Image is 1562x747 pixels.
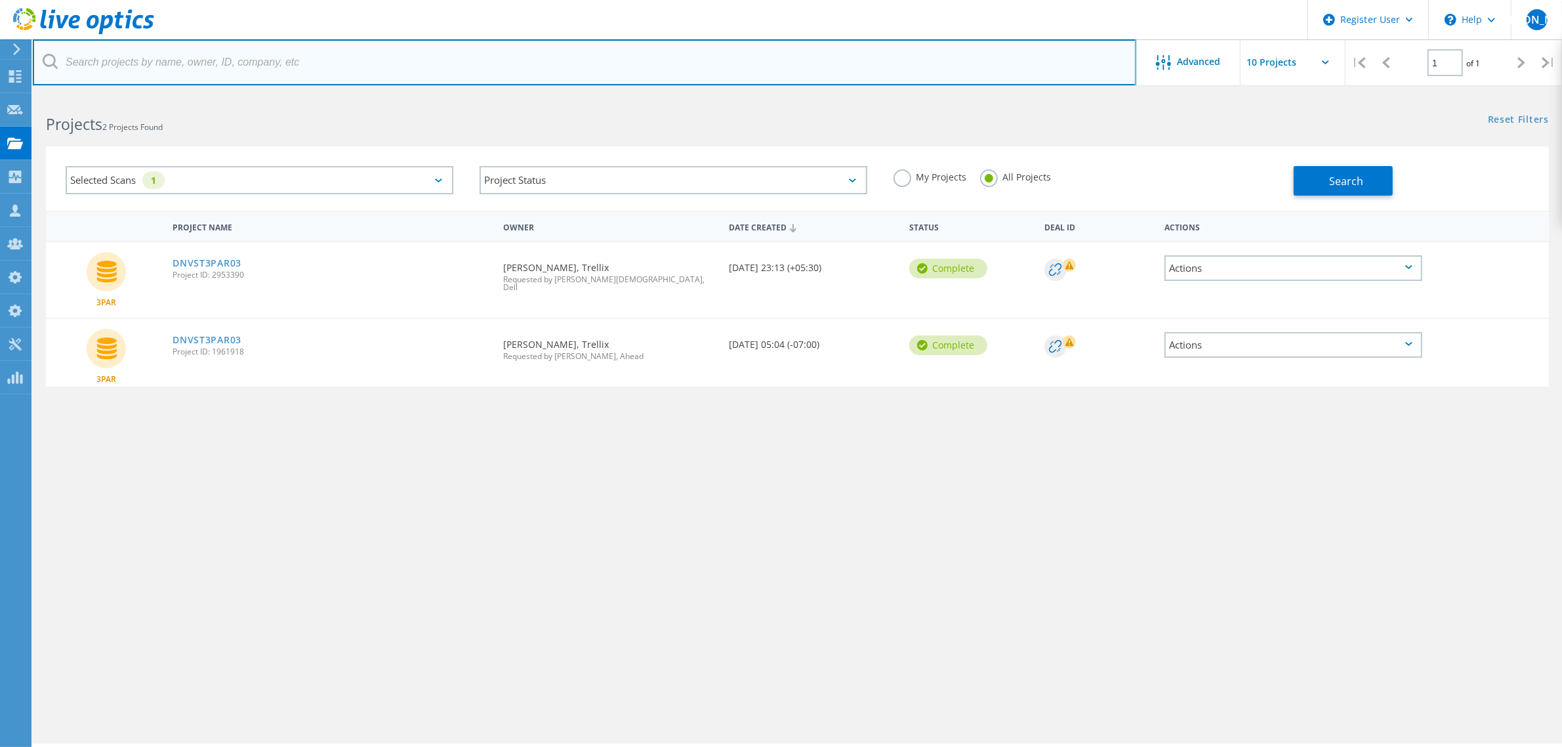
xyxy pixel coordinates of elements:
[722,214,903,239] div: Date Created
[894,169,967,182] label: My Projects
[722,319,903,362] div: [DATE] 05:04 (-07:00)
[1466,58,1480,69] span: of 1
[173,271,490,279] span: Project ID: 2953390
[66,166,453,194] div: Selected Scans
[1329,174,1363,188] span: Search
[503,352,716,360] span: Requested by [PERSON_NAME], Ahead
[166,214,497,238] div: Project Name
[909,259,987,278] div: Complete
[480,166,867,194] div: Project Status
[33,39,1136,85] input: Search projects by name, owner, ID, company, etc
[497,319,722,373] div: [PERSON_NAME], Trellix
[173,335,241,345] a: DNVST3PAR03
[497,214,722,238] div: Owner
[1445,14,1456,26] svg: \n
[96,375,116,383] span: 3PAR
[1038,214,1158,238] div: Deal Id
[173,348,490,356] span: Project ID: 1961918
[13,28,154,37] a: Live Optics Dashboard
[503,276,716,291] span: Requested by [PERSON_NAME][DEMOGRAPHIC_DATA], Dell
[722,242,903,286] div: [DATE] 23:13 (+05:30)
[96,299,116,307] span: 3PAR
[142,171,165,189] div: 1
[980,169,1052,182] label: All Projects
[46,114,102,135] b: Projects
[1164,332,1422,358] div: Actions
[1158,214,1428,238] div: Actions
[1178,57,1221,66] span: Advanced
[1164,255,1422,281] div: Actions
[903,214,1038,238] div: Status
[173,259,241,268] a: DNVST3PAR03
[102,121,163,133] span: 2 Projects Found
[909,335,987,355] div: Complete
[1488,115,1549,126] a: Reset Filters
[1294,166,1393,196] button: Search
[1346,39,1372,86] div: |
[1535,39,1562,86] div: |
[497,242,722,305] div: [PERSON_NAME], Trellix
